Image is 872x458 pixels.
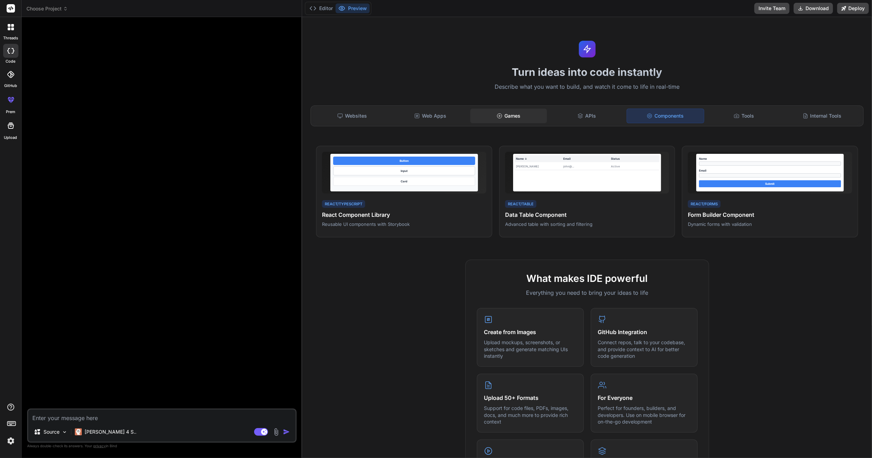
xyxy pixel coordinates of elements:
[322,200,365,208] div: React/TypeScript
[6,109,15,115] label: prem
[6,58,16,64] label: code
[306,82,868,92] p: Describe what you want to build, and watch it come to life in real-time
[272,428,280,436] img: attachment
[333,177,475,186] div: Card
[306,66,868,78] h1: Turn ideas into code instantly
[598,405,690,425] p: Perfect for founders, builders, and developers. Use on mobile browser for on-the-go development
[627,109,704,123] div: Components
[484,394,576,402] h4: Upload 50+ Formats
[611,164,658,168] div: Active
[505,221,669,227] p: Advanced table with sorting and filtering
[322,221,486,227] p: Reusable UI components with Storybook
[699,157,841,161] div: Name
[837,3,869,14] button: Deploy
[516,157,563,161] div: Name ↓
[392,109,469,123] div: Web Apps
[754,3,789,14] button: Invite Team
[283,428,290,435] img: icon
[307,3,336,13] button: Editor
[564,157,611,161] div: Email
[564,164,611,168] div: john@...
[75,428,82,435] img: Claude 4 Sonnet
[27,443,297,449] p: Always double-check its answers. Your in Bind
[505,211,669,219] h4: Data Table Component
[688,200,721,208] div: React/Forms
[706,109,783,123] div: Tools
[794,3,833,14] button: Download
[470,109,547,123] div: Games
[598,328,690,336] h4: GitHub Integration
[336,3,370,13] button: Preview
[477,289,698,297] p: Everything you need to bring your ideas to life
[699,180,841,187] div: Submit
[44,428,60,435] p: Source
[688,211,852,219] h4: Form Builder Component
[26,5,68,12] span: Choose Project
[333,157,475,165] div: Button
[484,405,576,425] p: Support for code files, PDFs, images, docs, and much more to provide rich context
[85,428,136,435] p: [PERSON_NAME] 4 S..
[484,328,576,336] h4: Create from Images
[598,339,690,360] p: Connect repos, talk to your codebase, and provide context to AI for better code generation
[484,339,576,360] p: Upload mockups, screenshots, or sketches and generate matching UIs instantly
[699,168,841,173] div: Email
[314,109,391,123] div: Websites
[3,35,18,41] label: threads
[598,394,690,402] h4: For Everyone
[333,166,475,175] div: Input
[5,435,17,447] img: settings
[4,135,17,141] label: Upload
[62,429,68,435] img: Pick Models
[611,157,658,161] div: Status
[516,164,563,168] div: [PERSON_NAME]
[784,109,861,123] div: Internal Tools
[4,83,17,89] label: GitHub
[477,271,698,286] h2: What makes IDE powerful
[505,200,536,208] div: React/Table
[93,444,106,448] span: privacy
[688,221,852,227] p: Dynamic forms with validation
[548,109,625,123] div: APIs
[322,211,486,219] h4: React Component Library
